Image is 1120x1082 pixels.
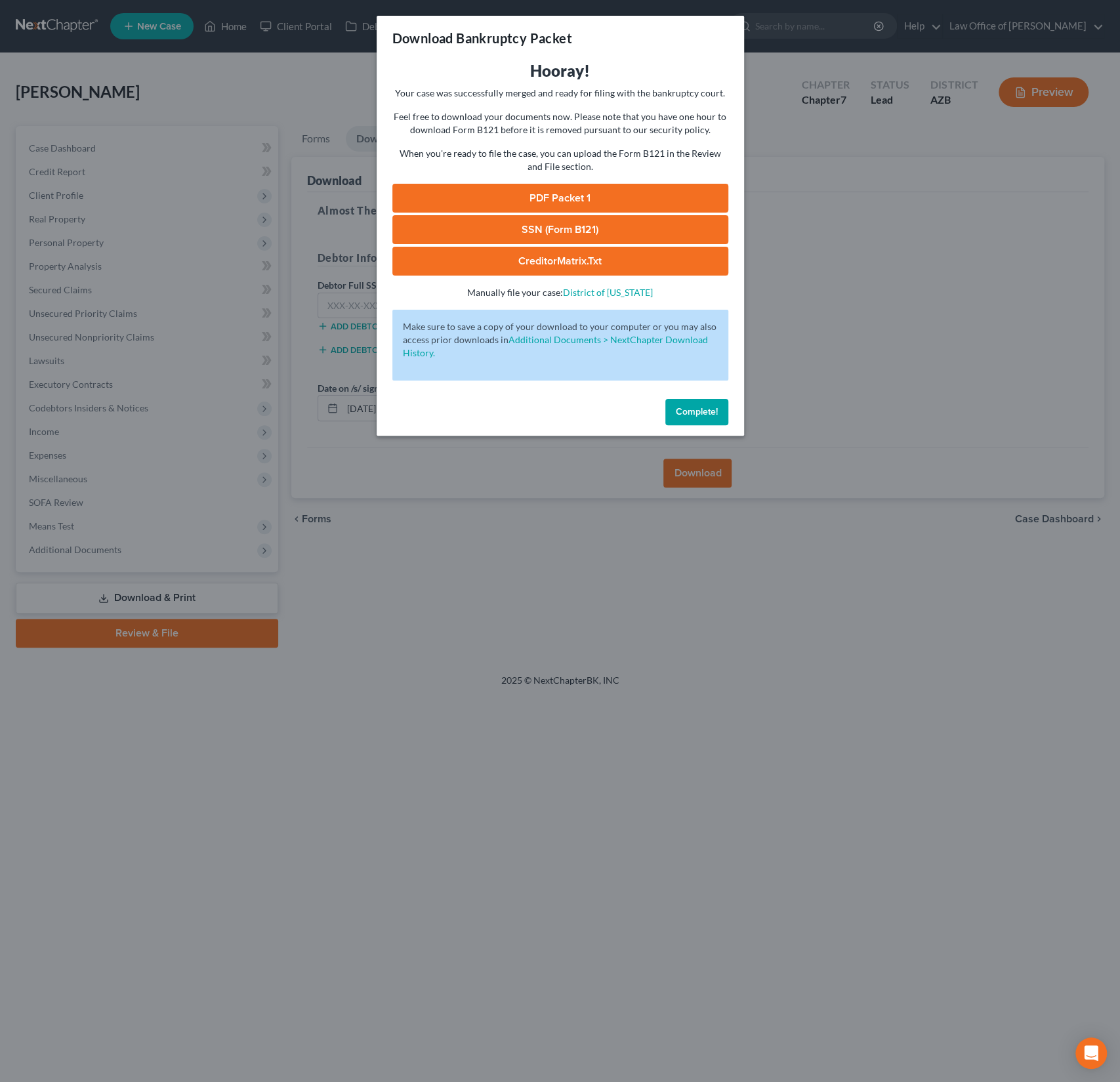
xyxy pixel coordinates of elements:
[392,110,728,136] p: Feel free to download your documents now. Please note that you have one hour to download Form B12...
[392,87,728,100] p: Your case was successfully merged and ready for filing with the bankruptcy court.
[392,247,728,276] a: CreditorMatrix.txt
[392,286,728,299] p: Manually file your case:
[392,147,728,173] p: When you're ready to file the case, you can upload the Form B121 in the Review and File section.
[403,334,708,358] a: Additional Documents > NextChapter Download History.
[392,60,728,81] h3: Hooray!
[392,215,728,244] a: SSN (Form B121)
[676,406,718,417] span: Complete!
[403,320,718,360] p: Make sure to save a copy of your download to your computer or you may also access prior downloads in
[392,184,728,213] a: PDF Packet 1
[563,287,653,298] a: District of [US_STATE]
[1075,1037,1107,1069] div: Open Intercom Messenger
[665,399,728,425] button: Complete!
[392,29,572,47] h3: Download Bankruptcy Packet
